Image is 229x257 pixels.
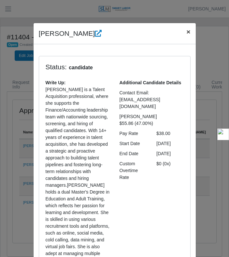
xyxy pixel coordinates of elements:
button: Close [181,23,195,40]
div: End Date [115,150,152,157]
b: Additional Candidate Details [120,80,181,85]
div: Start Date [115,140,152,147]
div: Custom Overtime Rate [115,160,152,181]
div: Contact Email: [115,89,189,96]
div: Pay Rate [115,130,152,137]
b: Write Up: [46,80,66,85]
img: toggle-logo.svg [217,128,229,140]
span: $0 (0x) [156,161,171,166]
span: [EMAIL_ADDRESS][DOMAIN_NAME] [120,97,160,109]
div: [PERSON_NAME] [115,113,189,120]
div: $55.86 (47.00%) [115,120,189,127]
div: $38.00 [151,130,189,137]
h4: [PERSON_NAME] [39,28,102,39]
h4: Status: [46,63,184,72]
span: candidate [67,64,95,72]
div: [DATE] [151,140,189,147]
span: × [186,28,190,35]
span: [DATE] [156,151,171,156]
